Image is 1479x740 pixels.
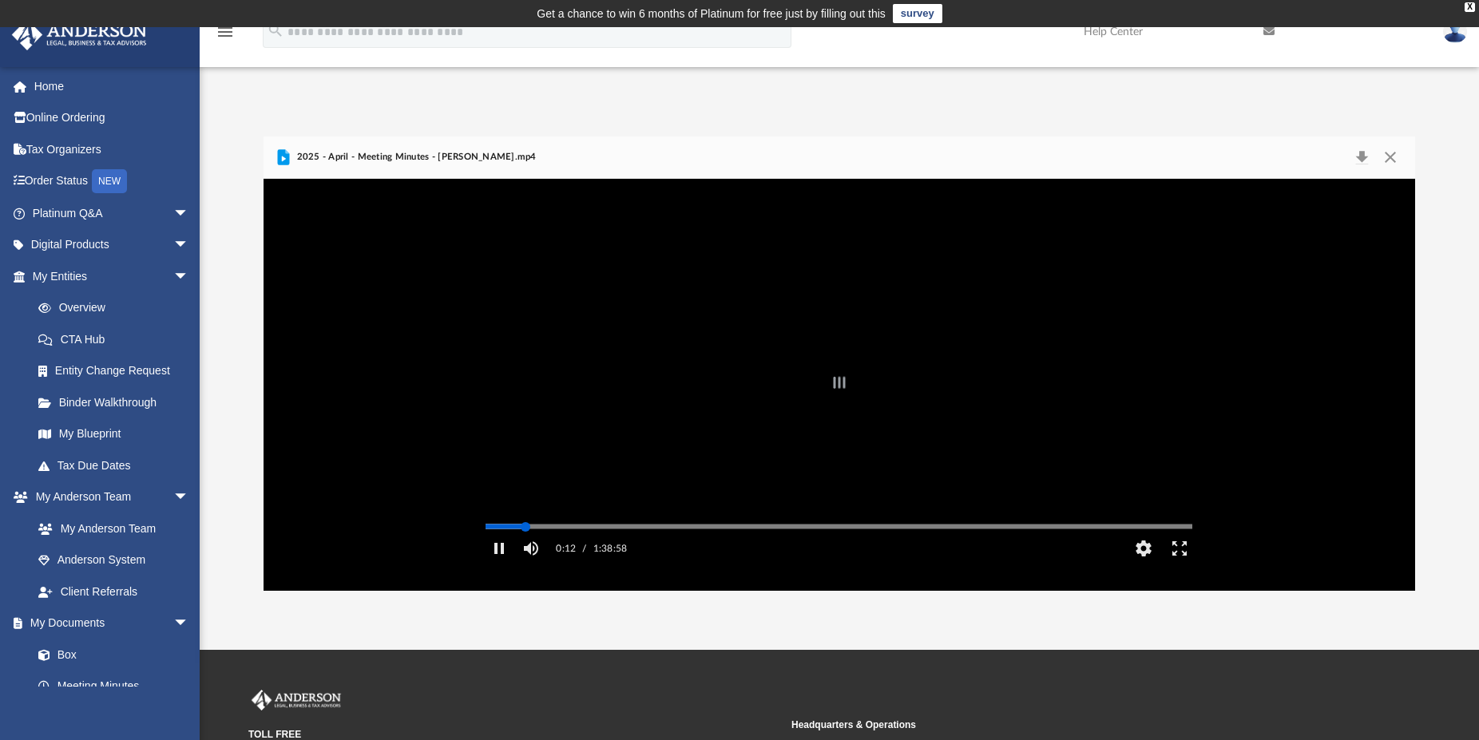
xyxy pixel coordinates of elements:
i: menu [216,22,235,42]
a: My Blueprint [22,418,205,450]
a: CTA Hub [22,323,213,355]
a: Overview [22,292,213,324]
a: Box [22,639,197,671]
div: close [1465,2,1475,12]
div: Get a chance to win 6 months of Platinum for free just by filling out this [537,4,886,23]
a: My Anderson Teamarrow_drop_down [11,481,205,513]
img: Anderson Advisors Platinum Portal [248,690,344,710]
div: NEW [92,169,127,193]
a: Meeting Minutes [22,671,205,702]
a: Tax Organizers [11,133,213,165]
img: User Pic [1443,20,1467,43]
a: Online Ordering [11,102,213,134]
a: survey [893,4,942,23]
span: arrow_drop_down [173,607,205,640]
span: arrow_drop_down [173,229,205,262]
span: arrow_drop_down [173,481,205,514]
img: Anderson Advisors Platinum Portal [7,19,152,50]
a: My Anderson Team [22,512,197,544]
small: Headquarters & Operations [791,718,1323,732]
a: Order StatusNEW [11,165,213,198]
a: Home [11,70,213,102]
a: My Entitiesarrow_drop_down [11,260,213,292]
button: Close [1376,146,1405,168]
div: Preview [264,137,1415,591]
a: Client Referrals [22,576,205,607]
i: search [267,22,284,39]
a: Anderson System [22,544,205,576]
a: Digital Productsarrow_drop_down [11,229,213,261]
a: Platinum Q&Aarrow_drop_down [11,197,213,229]
a: My Documentsarrow_drop_down [11,607,205,639]
span: arrow_drop_down [173,197,205,230]
a: Tax Due Dates [22,449,213,481]
div: File preview [264,179,1415,591]
a: menu [216,30,235,42]
a: Binder Walkthrough [22,386,213,418]
span: arrow_drop_down [173,260,205,293]
a: Entity Change Request [22,355,213,387]
button: Download [1347,146,1376,168]
span: 2025 - April - Meeting Minutes - [PERSON_NAME].mp4 [293,150,537,164]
